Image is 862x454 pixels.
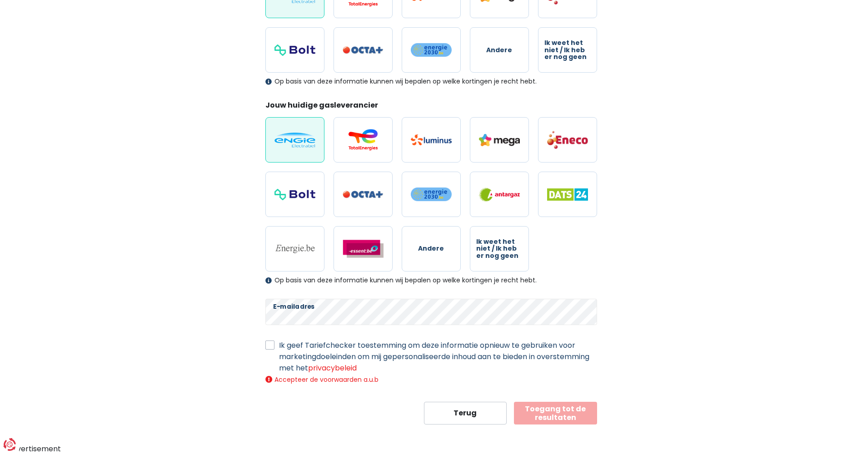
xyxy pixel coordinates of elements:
div: Op basis van deze informatie kunnen wij bepalen op welke kortingen je recht hebt. [265,276,597,284]
a: privacybeleid [308,363,357,373]
img: Octa+ [343,46,384,54]
img: Energie2030 [411,43,452,57]
img: Energie2030 [411,187,452,202]
img: Antargaz [479,188,520,202]
div: Accepteer de voorwaarden a.u.b [265,375,597,384]
img: Energie.be [274,244,315,254]
label: Ik geef Tariefchecker toestemming om deze informatie opnieuw te gebruiken voor marketingdoeleinde... [279,340,597,374]
img: Bolt [274,189,315,200]
button: Toegang tot de resultaten [514,402,597,424]
button: Terug [424,402,507,424]
div: Op basis van deze informatie kunnen wij bepalen op welke kortingen je recht hebt. [265,78,597,85]
img: Total Energies / Lampiris [343,129,384,151]
img: Essent [343,240,384,258]
img: Bolt [274,44,315,56]
img: Octa+ [343,191,384,198]
img: Luminus [411,134,452,145]
img: Mega [479,134,520,146]
img: Engie / Electrabel [274,133,315,148]
img: Dats 24 [547,188,588,201]
legend: Jouw huidige gasleverancier [265,100,597,114]
span: Ik weet het niet / Ik heb er nog geen [476,238,523,259]
img: Eneco [547,130,588,149]
span: Ik weet het niet / Ik heb er nog geen [544,39,591,60]
span: Andere [486,47,512,54]
span: Andere [418,245,444,252]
